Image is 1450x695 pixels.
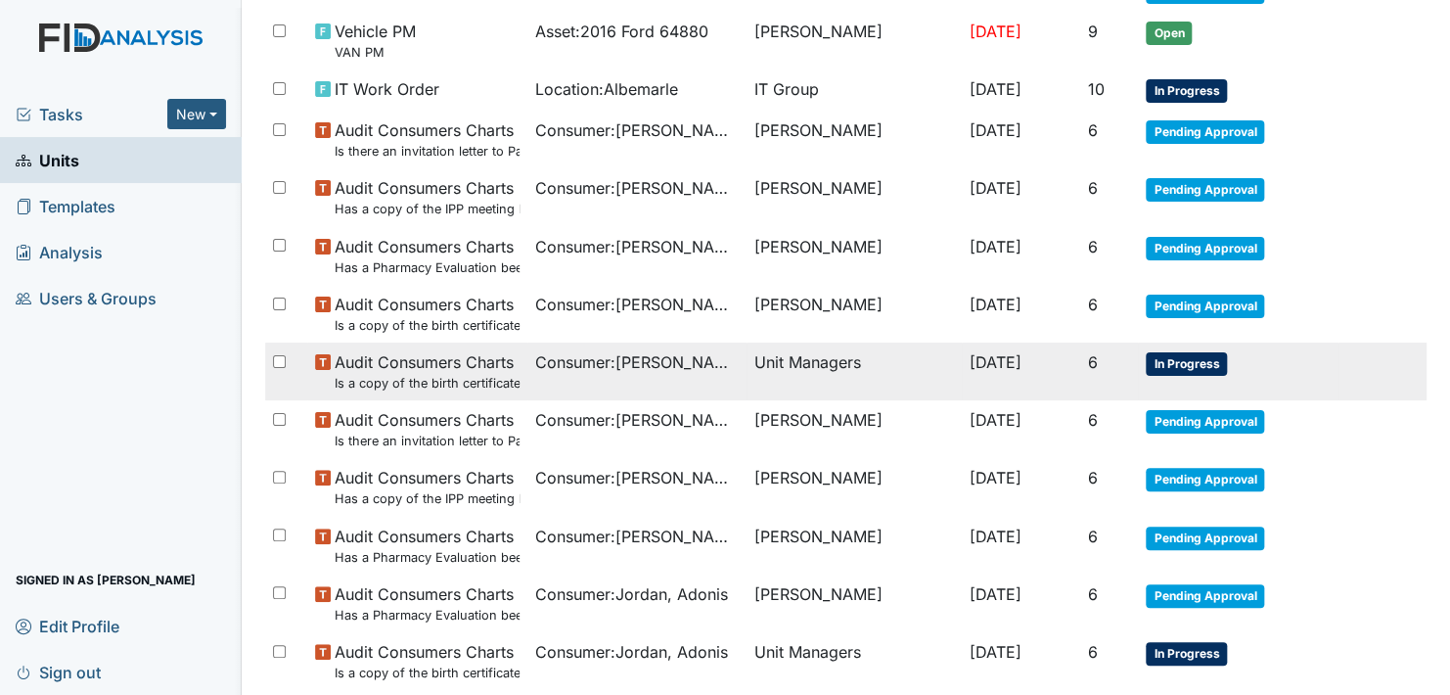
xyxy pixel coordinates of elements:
span: 6 [1088,237,1098,256]
small: Has a copy of the IPP meeting been sent to the Parent/Guardian [DATE] of the meeting? [335,489,519,508]
a: Tasks [16,103,167,126]
span: 9 [1088,22,1098,41]
span: Templates [16,191,115,221]
span: Signed in as [PERSON_NAME] [16,565,196,595]
span: 6 [1088,352,1098,372]
span: [DATE] [970,642,1021,662]
span: Edit Profile [16,611,119,641]
span: 6 [1088,295,1098,314]
span: Consumer : [PERSON_NAME] [535,293,739,316]
span: Pending Approval [1146,120,1264,144]
span: 6 [1088,120,1098,140]
span: 6 [1088,178,1098,198]
span: Audit Consumers Charts Is a copy of the birth certificate found in the file? [335,640,519,682]
span: Audit Consumers Charts Has a Pharmacy Evaluation been completed quarterly? [335,525,519,567]
span: Audit Consumers Charts Is there an invitation letter to Parent/Guardian for current years team me... [335,118,519,161]
td: [PERSON_NAME] [747,517,962,575]
span: Pending Approval [1146,410,1264,434]
span: Consumer : [PERSON_NAME] [535,176,739,200]
small: Has a copy of the IPP meeting been sent to the Parent/Guardian [DATE] of the meeting? [335,200,519,218]
small: Is there an invitation letter to Parent/Guardian for current years team meetings in T-Logs (Therap)? [335,432,519,450]
span: 6 [1088,642,1098,662]
td: [PERSON_NAME] [747,168,962,226]
span: Pending Approval [1146,468,1264,491]
span: In Progress [1146,642,1227,666]
span: Consumer : [PERSON_NAME] [535,350,739,374]
span: [DATE] [970,120,1021,140]
td: [PERSON_NAME] [747,111,962,168]
small: Is there an invitation letter to Parent/Guardian for current years team meetings in T-Logs (Therap)? [335,142,519,161]
span: Vehicle PM VAN PM [335,20,416,62]
span: Consumer : [PERSON_NAME] [535,235,739,258]
span: In Progress [1146,79,1227,103]
span: Audit Consumers Charts Is a copy of the birth certificate found in the file? [335,293,519,335]
span: Pending Approval [1146,527,1264,550]
small: Is a copy of the birth certificate found in the file? [335,374,519,393]
span: IT Work Order [335,77,439,101]
small: Has a Pharmacy Evaluation been completed quarterly? [335,606,519,625]
span: Audit Consumers Charts Has a Pharmacy Evaluation been completed quarterly? [335,582,519,625]
td: [PERSON_NAME] [747,12,962,69]
span: Asset : 2016 Ford 64880 [535,20,708,43]
span: [DATE] [970,178,1021,198]
span: Pending Approval [1146,178,1264,202]
td: Unit Managers [747,343,962,400]
span: Audit Consumers Charts Has a copy of the IPP meeting been sent to the Parent/Guardian within 30 d... [335,176,519,218]
button: New [167,99,226,129]
small: Has a Pharmacy Evaluation been completed quarterly? [335,258,519,277]
span: [DATE] [970,468,1021,487]
span: Audit Consumers Charts Is there an invitation letter to Parent/Guardian for current years team me... [335,408,519,450]
td: IT Group [747,69,962,111]
span: In Progress [1146,352,1227,376]
span: 6 [1088,410,1098,430]
span: Audit Consumers Charts Has a copy of the IPP meeting been sent to the Parent/Guardian within 30 d... [335,466,519,508]
span: [DATE] [970,79,1021,99]
small: Is a copy of the birth certificate found in the file? [335,316,519,335]
span: [DATE] [970,527,1021,546]
span: Audit Consumers Charts Has a Pharmacy Evaluation been completed quarterly? [335,235,519,277]
span: Sign out [16,657,101,687]
span: Consumer : [PERSON_NAME] [535,466,739,489]
span: Consumer : [PERSON_NAME] [535,118,739,142]
span: [DATE] [970,295,1021,314]
small: VAN PM [335,43,416,62]
span: 6 [1088,584,1098,604]
span: Pending Approval [1146,237,1264,260]
td: [PERSON_NAME] [747,458,962,516]
td: [PERSON_NAME] [747,575,962,632]
span: Pending Approval [1146,295,1264,318]
small: Has a Pharmacy Evaluation been completed quarterly? [335,548,519,567]
span: Analysis [16,237,103,267]
span: Consumer : Jordan, Adonis [535,582,728,606]
span: Location : Albemarle [535,77,678,101]
span: 6 [1088,468,1098,487]
td: [PERSON_NAME] [747,285,962,343]
span: Units [16,145,79,175]
span: Users & Groups [16,283,157,313]
span: Consumer : [PERSON_NAME] [535,408,739,432]
span: [DATE] [970,584,1021,604]
small: Is a copy of the birth certificate found in the file? [335,664,519,682]
td: [PERSON_NAME] [747,227,962,285]
span: Audit Consumers Charts Is a copy of the birth certificate found in the file? [335,350,519,393]
span: [DATE] [970,22,1021,41]
td: [PERSON_NAME] [747,400,962,458]
span: Open [1146,22,1192,45]
span: [DATE] [970,352,1021,372]
span: 10 [1088,79,1105,99]
span: [DATE] [970,237,1021,256]
span: Consumer : Jordan, Adonis [535,640,728,664]
span: [DATE] [970,410,1021,430]
span: Consumer : [PERSON_NAME] [535,525,739,548]
span: 6 [1088,527,1098,546]
td: Unit Managers [747,632,962,690]
span: Pending Approval [1146,584,1264,608]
